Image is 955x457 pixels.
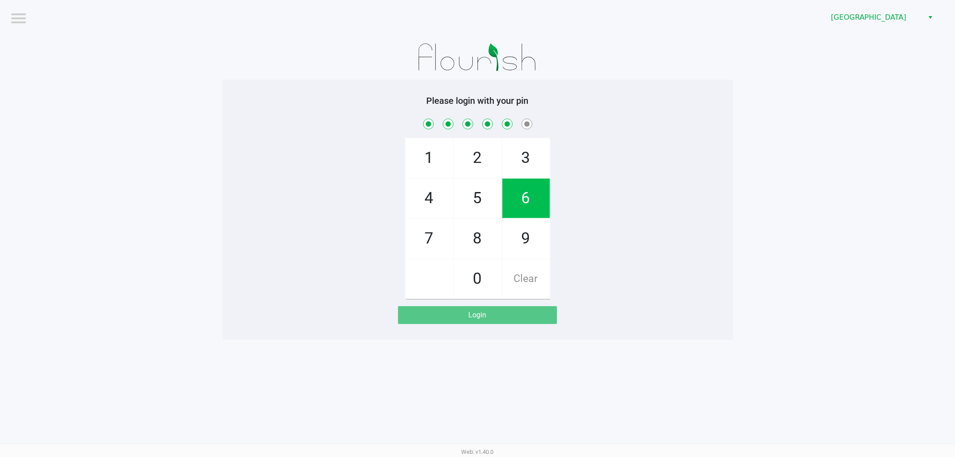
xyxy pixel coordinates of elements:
span: 7 [406,219,453,258]
span: 0 [454,259,501,299]
h5: Please login with your pin [229,95,726,106]
span: 4 [406,179,453,218]
span: 5 [454,179,501,218]
span: 8 [454,219,501,258]
button: Select [924,9,937,26]
span: 9 [502,219,550,258]
span: 3 [502,138,550,178]
span: 2 [454,138,501,178]
span: Clear [502,259,550,299]
span: [GEOGRAPHIC_DATA] [831,12,918,23]
span: Web: v1.40.0 [462,448,494,455]
span: 6 [502,179,550,218]
span: 1 [406,138,453,178]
